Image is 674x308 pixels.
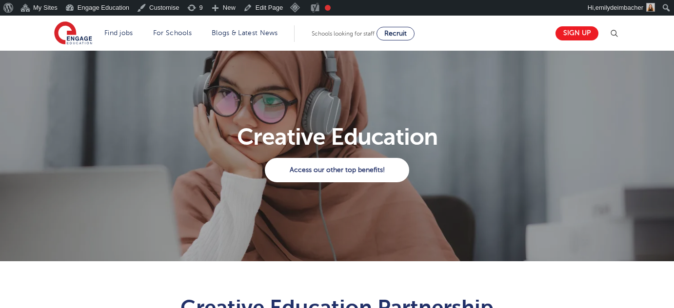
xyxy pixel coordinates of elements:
a: Find jobs [104,29,133,37]
a: Access our other top benefits! [265,158,409,182]
a: Blogs & Latest News [212,29,278,37]
a: Recruit [377,27,415,40]
a: For Schools [153,29,192,37]
a: Sign up [555,26,598,40]
span: Recruit [384,30,407,37]
img: Engage Education [54,21,92,46]
div: Focus keyphrase not set [325,5,331,11]
span: emilydeimbacher [595,4,643,11]
h1: Creative Education [49,125,626,149]
span: Schools looking for staff [312,30,375,37]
